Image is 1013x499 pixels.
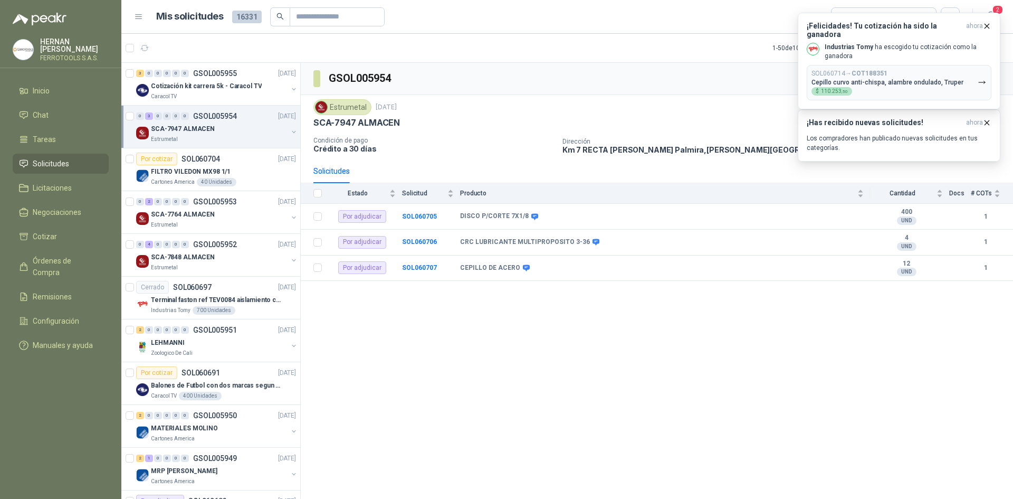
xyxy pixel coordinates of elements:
a: Remisiones [13,287,109,307]
b: COT188351 [852,70,887,77]
img: Company Logo [807,43,819,55]
p: MATERIALES MOLINO [151,423,218,434]
th: Estado [328,183,402,204]
span: ahora [966,22,983,39]
div: 0 [163,455,171,462]
p: GSOL005949 [193,455,237,462]
b: SOL060707 [402,264,437,271]
div: 0 [154,241,162,248]
span: Inicio [33,85,50,97]
div: 0 [145,412,153,419]
b: SOL060706 [402,238,437,246]
p: Cotización kit carrera 5k - Caracol TV [151,81,262,91]
div: UND [897,242,916,251]
div: 0 [181,112,189,120]
div: 0 [181,412,189,419]
p: Zoologico De Cali [151,349,193,357]
div: Cerrado [136,281,169,294]
div: 3 [136,70,144,77]
div: 0 [163,326,171,334]
div: 0 [163,70,171,77]
img: Company Logo [136,255,149,268]
span: Cotizar [33,231,57,242]
p: GSOL005950 [193,412,237,419]
div: 2 [145,198,153,205]
p: Estrumetal [151,221,178,229]
img: Company Logo [316,101,327,113]
span: Licitaciones [33,182,72,194]
p: ha escogido tu cotización como la ganadora [825,43,991,61]
div: 0 [154,70,162,77]
p: Balones de Futbol con dos marcas segun adjunto. Adjuntar cotizacion en su formato [151,381,282,391]
p: GSOL005954 [193,112,237,120]
a: 0 4 0 0 0 0 GSOL005952[DATE] Company LogoSCA-7848 ALMACENEstrumetal [136,238,298,272]
a: 2 0 0 0 0 0 GSOL005950[DATE] Company LogoMATERIALES MOLINOCartones America [136,409,298,443]
div: UND [897,216,916,225]
div: 400 Unidades [179,392,222,400]
span: Negociaciones [33,206,81,218]
p: Km 7 RECTA [PERSON_NAME] Palmira , [PERSON_NAME][GEOGRAPHIC_DATA] [562,145,850,154]
p: HERNAN [PERSON_NAME] [40,38,109,53]
p: LEHMANNI [151,338,185,348]
th: Solicitud [402,183,460,204]
h3: ¡Felicidades! Tu cotización ha sido la ganadora [807,22,962,39]
span: # COTs [971,190,992,197]
button: ¡Felicidades! Tu cotización ha sido la ganadoraahora Company LogoIndustrias Tomy ha escogido tu c... [798,13,1000,109]
th: Cantidad [870,183,949,204]
b: 4 [870,234,943,242]
th: Docs [949,183,971,204]
img: Company Logo [136,170,149,182]
a: 2 1 0 0 0 0 GSOL005949[DATE] Company LogoMRP [PERSON_NAME]Cartones America [136,452,298,486]
div: Por cotizar [136,366,177,379]
p: GSOL005952 [193,241,237,248]
a: 0 2 0 0 0 0 GSOL005953[DATE] Company LogoSCA-7764 ALMACENEstrumetal [136,195,298,229]
div: 0 [172,198,180,205]
div: 0 [172,326,180,334]
p: GSOL005953 [193,198,237,205]
img: Company Logo [136,298,149,310]
span: Manuales y ayuda [33,340,93,351]
p: SOL060697 [173,284,212,291]
p: [DATE] [278,454,296,464]
div: 0 [172,412,180,419]
span: Cantidad [870,190,934,197]
p: SOL060714 → [811,70,887,78]
p: Industrias Tomy [151,306,190,315]
a: Cotizar [13,227,109,247]
span: Remisiones [33,291,72,303]
a: Solicitudes [13,154,109,174]
a: 3 0 0 0 0 0 GSOL005955[DATE] Company LogoCotización kit carrera 5k - Caracol TVCaracol TV [136,67,298,101]
div: 0 [136,112,144,120]
span: Chat [33,109,49,121]
p: [DATE] [278,368,296,378]
a: Inicio [13,81,109,101]
div: 40 Unidades [197,178,236,186]
div: $ [811,87,852,96]
img: Company Logo [136,84,149,97]
div: 0 [163,198,171,205]
h1: Mis solicitudes [156,9,224,24]
div: 0 [181,455,189,462]
img: Company Logo [136,341,149,353]
div: 0 [181,198,189,205]
b: SOL060705 [402,213,437,220]
a: CerradoSOL060697[DATE] Company LogoTerminal faston ref TEV0084 aislamiento completoIndustrias Tom... [121,277,300,319]
div: Todas [838,11,860,23]
img: Company Logo [136,212,149,225]
div: Estrumetal [313,99,371,115]
p: SCA-7947 ALMACEN [313,117,400,128]
div: Por adjudicar [338,210,386,223]
span: 2 [992,5,1004,15]
p: MRP [PERSON_NAME] [151,466,217,476]
div: 0 [154,412,162,419]
div: 4 [145,241,153,248]
div: 1 [145,455,153,462]
a: Tareas [13,129,109,149]
b: 1 [971,212,1000,222]
p: Dirección [562,138,850,145]
div: 0 [172,241,180,248]
p: [DATE] [278,154,296,164]
b: DISCO P/CORTE 7X1/8 [460,212,529,221]
a: Configuración [13,311,109,331]
p: Estrumetal [151,135,178,144]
